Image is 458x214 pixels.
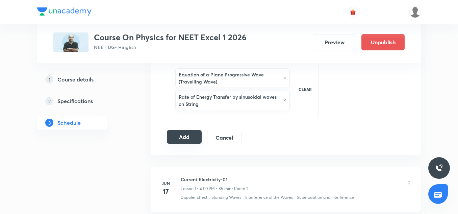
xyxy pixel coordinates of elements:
h4: 17 [159,186,173,196]
div: · [294,194,296,200]
h5: Course details [57,75,94,84]
button: avatar [348,7,358,18]
p: Doppler Effect [181,194,207,200]
h3: Course On Physics for NEET Excel 1 2026 [94,32,247,42]
a: 2Specifications [37,94,129,108]
img: avatar [350,9,356,15]
p: NEET UG • Hinglish [94,44,247,51]
button: Preview [313,34,356,50]
h5: Specifications [57,97,93,105]
div: · [243,194,244,200]
a: 1Course details [37,73,129,86]
h6: Rate of Energy Transfer by sinusoidal waves on String [179,93,280,108]
p: 1 [45,75,53,84]
button: Add [167,130,202,144]
p: CLEAR [299,86,312,92]
a: Company Logo [37,7,92,17]
img: Company Logo [37,7,92,16]
img: ttu [435,164,443,172]
button: Cancel [207,131,242,144]
p: 2 [45,97,53,105]
img: C1B1F7A8-9F77-48E3-AAD7-869D70EE7FF0_plus.png [53,32,88,52]
p: Standing Waves [211,194,241,200]
h6: Equation of a Plane Progressive Wave (Travelling Wave) [179,71,280,85]
p: Interference of the Waves [245,194,293,200]
button: Unpublish [361,34,405,50]
p: Superposition and Interference [297,194,354,200]
p: Lesson 1 • 4:00 PM • 85 min [181,186,231,192]
div: · [209,194,210,200]
h6: Jun [159,180,173,186]
p: 3 [45,119,53,127]
p: • Room 1 [231,186,248,192]
h6: Current Electricity-01 [181,176,248,183]
img: Arpit Srivastava [409,6,421,18]
h5: Schedule [57,119,81,127]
